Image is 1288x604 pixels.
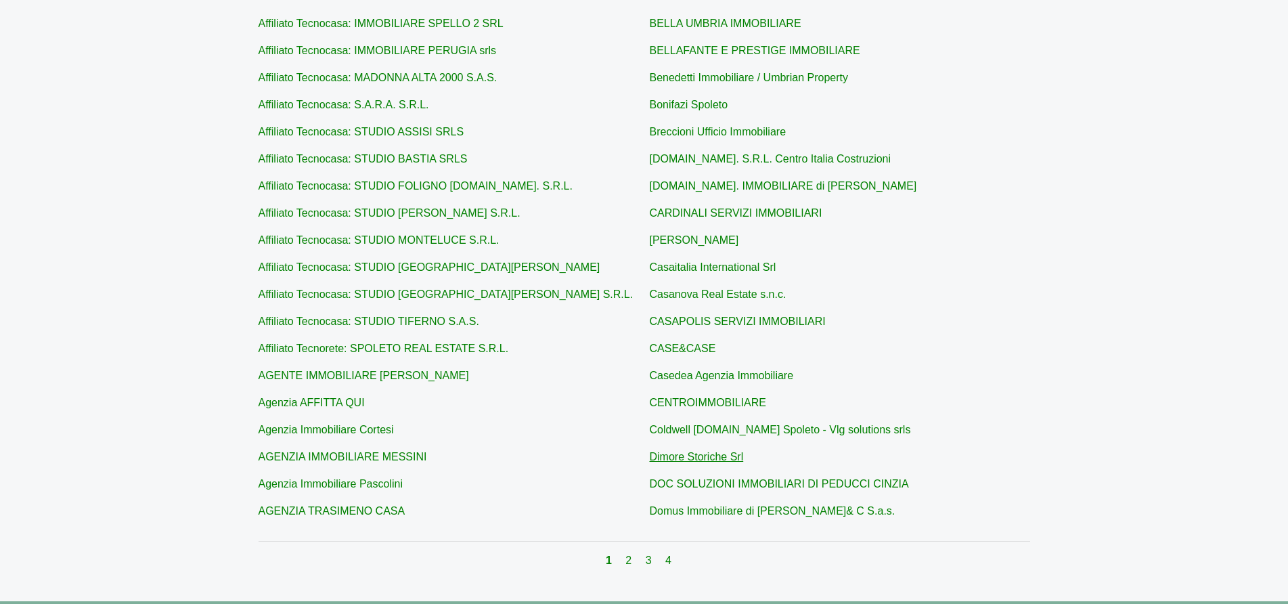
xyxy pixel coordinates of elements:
[650,126,786,137] a: Breccioni Ufficio Immobiliare
[259,180,573,192] a: Affiliato Tecnocasa: STUDIO FOLIGNO [DOMAIN_NAME]. S.R.L.
[259,505,405,517] a: AGENZIA TRASIMENO CASA
[259,45,497,56] a: Affiliato Tecnocasa: IMMOBILIARE PERUGIA srls
[650,45,860,56] a: BELLAFANTE E PRESTIGE IMMOBILIARE
[650,397,766,408] a: CENTROIMMOBILIARE
[650,370,794,381] a: Casedea Agenzia Immobiliare
[259,397,365,408] a: Agenzia AFFITTA QUI
[650,451,744,462] a: Dimore Storiche Srl
[259,72,497,83] a: Affiliato Tecnocasa: MADONNA ALTA 2000 S.A.S.
[259,153,468,165] a: Affiliato Tecnocasa: STUDIO BASTIA SRLS
[625,555,634,566] a: 2
[259,451,427,462] a: AGENZIA IMMOBILIARE MESSINI
[259,99,429,110] a: Affiliato Tecnocasa: S.A.R.A. S.R.L.
[259,343,509,354] a: Affiliato Tecnorete: SPOLETO REAL ESTATE S.R.L.
[650,288,786,300] a: Casanova Real Estate s.n.c.
[650,99,728,110] a: Bonifazi Spoleto
[650,316,826,327] a: CASAPOLIS SERVIZI IMMOBILIARI
[259,478,403,490] a: Agenzia Immobiliare Pascolini
[650,72,848,83] a: Benedetti Immobiliare / Umbrian Property
[650,261,776,273] a: Casaitalia International Srl
[650,424,911,435] a: Coldwell [DOMAIN_NAME] Spoleto - Vlg solutions srls
[259,288,634,300] a: Affiliato Tecnocasa: STUDIO [GEOGRAPHIC_DATA][PERSON_NAME] S.R.L.
[259,234,499,246] a: Affiliato Tecnocasa: STUDIO MONTELUCE S.R.L.
[259,370,469,381] a: AGENTE IMMOBILIARE [PERSON_NAME]
[650,180,917,192] a: [DOMAIN_NAME]. IMMOBILIARE di [PERSON_NAME]
[259,126,464,137] a: Affiliato Tecnocasa: STUDIO ASSISI SRLS
[259,424,394,435] a: Agenzia Immobiliare Cortesi
[650,207,822,219] a: CARDINALI SERVIZI IMMOBILIARI
[650,234,739,246] a: [PERSON_NAME]
[650,478,909,490] a: DOC SOLUZIONI IMMOBILIARI DI PEDUCCI CINZIA
[650,505,895,517] a: Domus Immobiliare di [PERSON_NAME]& C S.a.s.
[650,343,716,354] a: CASE&CASE
[259,207,520,219] a: Affiliato Tecnocasa: STUDIO [PERSON_NAME] S.R.L.
[650,18,801,29] a: BELLA UMBRIA IMMOBILIARE
[606,555,615,566] a: 1
[259,316,479,327] a: Affiliato Tecnocasa: STUDIO TIFERNO S.A.S.
[259,18,504,29] a: Affiliato Tecnocasa: IMMOBILIARE SPELLO 2 SRL
[665,555,671,566] a: 4
[646,555,654,566] a: 3
[259,261,600,273] a: Affiliato Tecnocasa: STUDIO [GEOGRAPHIC_DATA][PERSON_NAME]
[650,153,891,165] a: [DOMAIN_NAME]. S.R.L. Centro Italia Costruzioni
